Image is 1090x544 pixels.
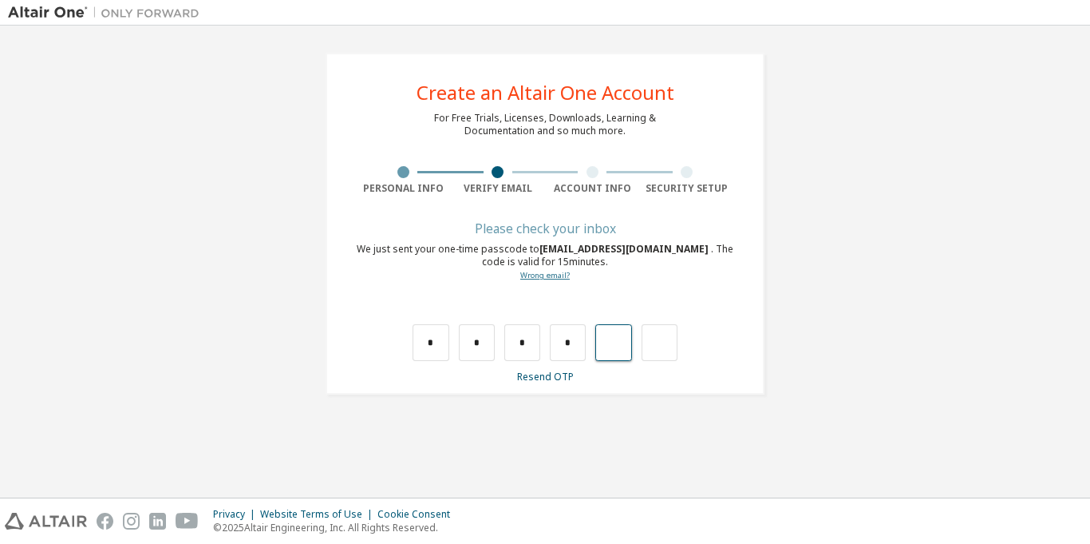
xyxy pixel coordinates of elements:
div: Security Setup [640,182,735,195]
div: For Free Trials, Licenses, Downloads, Learning & Documentation and so much more. [434,112,656,137]
img: youtube.svg [176,513,199,530]
div: We just sent your one-time passcode to . The code is valid for 15 minutes. [356,243,734,282]
p: © 2025 Altair Engineering, Inc. All Rights Reserved. [213,521,460,534]
div: Verify Email [451,182,546,195]
div: Cookie Consent [377,508,460,521]
div: Privacy [213,508,260,521]
img: altair_logo.svg [5,513,87,530]
img: instagram.svg [123,513,140,530]
img: facebook.svg [97,513,113,530]
img: linkedin.svg [149,513,166,530]
a: Resend OTP [517,370,574,383]
div: Personal Info [356,182,451,195]
a: Go back to the registration form [520,270,570,280]
div: Please check your inbox [356,224,734,233]
div: Account Info [545,182,640,195]
div: Create an Altair One Account [417,83,674,102]
div: Website Terms of Use [260,508,377,521]
span: [EMAIL_ADDRESS][DOMAIN_NAME] [539,242,711,256]
img: Altair One [8,5,207,21]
